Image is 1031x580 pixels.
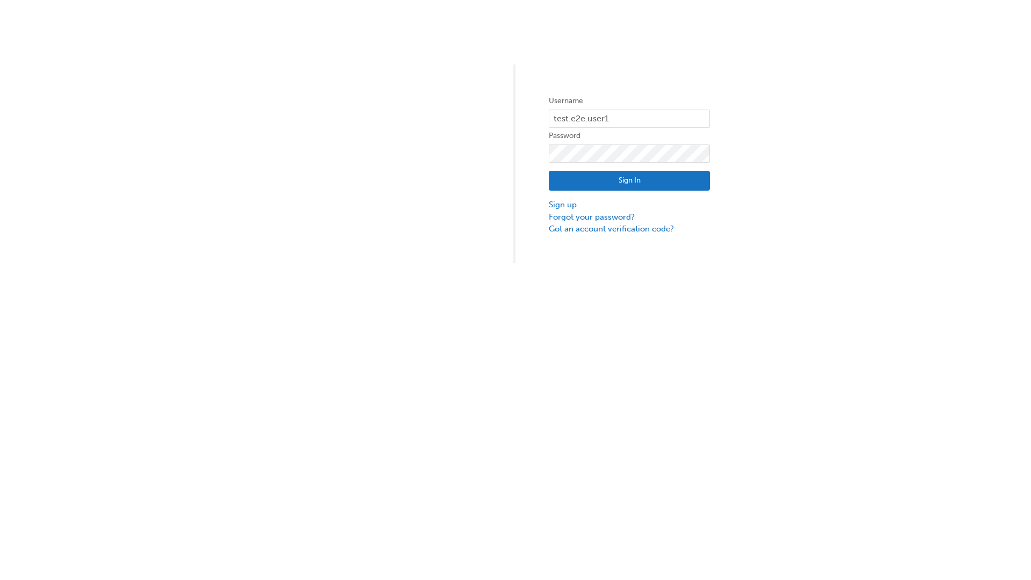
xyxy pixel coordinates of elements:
[549,95,710,107] label: Username
[549,129,710,142] label: Password
[549,223,710,235] a: Got an account verification code?
[549,110,710,128] input: Username
[549,199,710,211] a: Sign up
[549,211,710,223] a: Forgot your password?
[549,171,710,191] button: Sign In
